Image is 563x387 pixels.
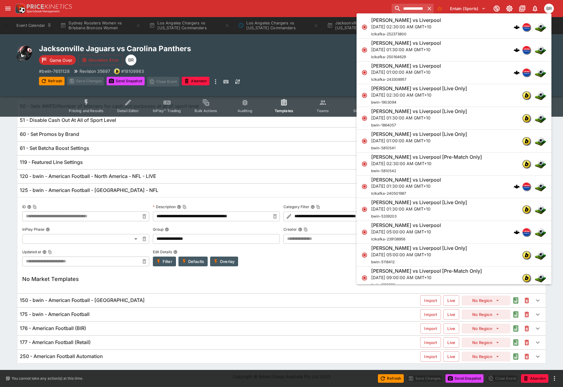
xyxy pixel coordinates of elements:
button: Filter [153,257,176,266]
img: Sportsbook Management [27,10,60,13]
button: Updated atCopy To Clipboard [42,250,47,254]
img: soccer.png [534,112,547,124]
button: Ben Raymond [542,2,556,15]
img: soccer.png [534,135,547,147]
p: [DATE] 02:30:00 AM GMT+10 [371,92,467,98]
button: Abandon [182,77,209,85]
button: Los Angeles Chargers vs Washington Commanders [234,17,322,34]
button: Copy To Clipboard [304,227,308,232]
button: DescriptionCopy To Clipboard [177,205,181,209]
button: Live [443,351,459,362]
svg: Closed [361,115,368,121]
h6: [PERSON_NAME] vs Liverpool [371,222,441,229]
button: No Region [462,338,510,347]
p: Edit Details [153,249,172,254]
p: Revision 35697 [79,68,110,74]
div: lclkafka [522,182,531,191]
button: Refresh [39,77,65,85]
svg: Closed [361,24,368,30]
div: bwin [522,91,531,100]
img: soccer.png [534,249,547,261]
svg: Closed [361,206,368,212]
p: [DATE] 01:30:00 AM GMT+10 [371,115,467,121]
span: Simulator [353,108,370,113]
div: bwin [114,68,120,74]
button: Audit the Template Change History [510,351,521,362]
button: CreatorCopy To Clipboard [298,227,302,232]
h6: [PERSON_NAME] vs Liverpool [Pre-Match Only] [371,154,482,160]
button: Copy To Clipboard [48,250,52,254]
h6: 120 - bwin - American Football - North America - NFL - LIVE [20,173,156,179]
div: cerberus [514,183,520,190]
p: InPlay Phase [22,227,44,232]
button: Audit the Template Change History [510,309,521,320]
button: This will delete the selected template. You will still need to Save Template changes to commit th... [521,337,532,348]
button: Sydney Roosters Women vs Brisbane Broncos Women [57,17,144,34]
button: Refresh [378,374,403,383]
h6: 51 - Disable Cash Out At All of Sport Level [20,117,116,123]
button: No Region [462,310,510,319]
button: Connected to PK [491,3,502,14]
p: [DATE] 01:30:00 AM GMT+10 [371,46,441,53]
h6: [PERSON_NAME] vs Liverpool [371,40,441,46]
button: Import [420,323,441,334]
img: lclkafka.png [523,183,530,190]
button: open drawer [2,3,13,14]
h6: [PERSON_NAME] vs Liverpool [Live Only] [371,245,467,251]
img: american_football.png [15,44,34,63]
button: Select Tenant [446,4,489,13]
h6: [PERSON_NAME] vs Liverpool [Live Only] [371,108,467,115]
img: PriceKinetics Logo [13,2,26,15]
div: lclkafka [522,228,531,236]
p: [DATE] 01:30:00 AM GMT+10 [371,183,441,189]
p: Copy To Clipboard [39,68,70,74]
div: bwin [522,114,531,122]
button: Notifications [530,3,540,14]
div: bwin [522,274,531,282]
button: Documentation [517,3,528,14]
p: [DATE] 01:00:00 AM GMT+10 [371,69,441,75]
h6: [PERSON_NAME] vs Liverpool [Pre-Match Only] [371,268,482,274]
div: cerberus [514,229,520,235]
svg: Closed [361,138,368,144]
svg: Closed [361,69,368,76]
h6: 60 - Set Promos by Brand [20,131,79,137]
span: bwin-1864057 [371,123,396,127]
img: bwin.png [523,251,530,259]
p: [DATE] 09:00:00 AM GMT+10 [371,274,482,281]
button: more [212,77,219,87]
span: Auditing [238,108,252,113]
button: Defaults [178,257,208,266]
img: logo-cerberus.svg [514,229,520,235]
button: Import [420,295,441,306]
div: lclkafka [522,23,531,31]
button: Los Angeles Chargers vs [US_STATE] Commanders [146,17,233,34]
img: logo-cerberus.svg [514,69,520,76]
span: bwin-5810542 [371,169,396,173]
h6: 61 - Set Betcha Boost Settings [20,145,89,151]
div: Event type filters [64,95,499,117]
span: Pricing and Results [69,108,104,113]
img: logo-cerberus.svg [514,47,520,53]
button: Copy To Clipboard [33,205,37,209]
span: bwin-1903094 [371,100,396,105]
button: more [551,375,558,382]
p: You cannot take any action(s) at this time. [12,376,83,381]
button: This will delete the selected template. You will still need to Save Template changes to commit th... [521,351,532,362]
button: Copy To Clipboard [316,205,320,209]
h6: 125 - bwin - American Football - [GEOGRAPHIC_DATA] - NFL [20,187,158,193]
button: InPlay Phase [46,227,50,232]
button: Jacksonville Jaguars vs [US_STATE] City Chiefs [323,17,411,34]
p: Category Filter [283,204,309,209]
div: cerberus [514,24,520,30]
svg: Closed [361,252,368,258]
svg: Closed [361,229,368,235]
span: bwin-5118412 [371,260,395,264]
span: Teams [317,108,329,113]
h6: 176 - American Football (BIR) [20,325,86,332]
h6: [PERSON_NAME] vs Liverpool [Live Only] [371,85,467,92]
button: Simulation Error [78,55,123,65]
div: bwin [522,137,531,145]
img: soccer.png [534,180,547,193]
img: soccer.png [534,44,547,56]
